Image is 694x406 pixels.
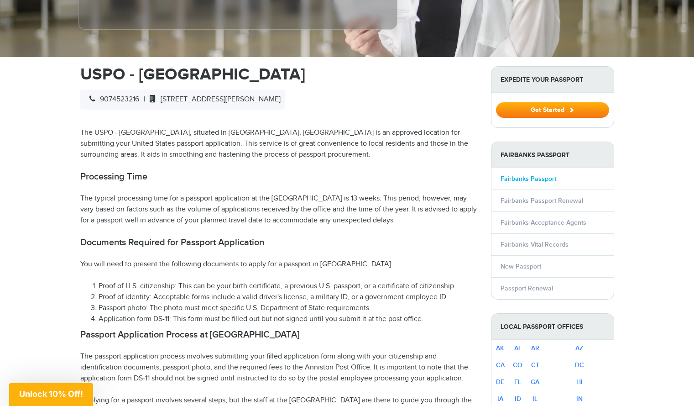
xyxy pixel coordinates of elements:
[496,344,504,352] a: AK
[531,378,539,386] a: GA
[501,219,586,227] a: Fairbanks Acceptance Agents
[80,329,477,340] h2: Passport Application Process at [GEOGRAPHIC_DATA]
[80,127,477,160] p: The USPO - [GEOGRAPHIC_DATA], situated in [GEOGRAPHIC_DATA], [GEOGRAPHIC_DATA] is an approved loc...
[99,303,477,314] li: Passport photo: The photo must meet specific U.S. Department of State requirements.
[85,95,139,104] span: 9074523216
[531,361,539,369] a: CT
[531,344,539,352] a: AR
[515,395,521,403] a: ID
[497,395,503,403] a: IA
[80,237,477,248] h2: Documents Required for Passport Application
[532,395,537,403] a: IL
[491,314,614,340] strong: Local Passport Offices
[513,361,522,369] a: CO
[496,361,505,369] a: CA
[575,361,584,369] a: DC
[501,241,569,248] a: Fairbanks Vital Records
[501,285,553,292] a: Passport Renewal
[80,171,477,182] h2: Processing Time
[501,197,583,205] a: Fairbanks Passport Renewal
[99,292,477,303] li: Proof of identity: Acceptable forms include a valid driver's license, a military ID, or a governm...
[80,66,477,83] h1: USPO - [GEOGRAPHIC_DATA]
[496,106,609,113] a: Get Started
[9,383,93,406] div: Unlock 10% Off!
[80,259,477,270] p: You will need to present the following documents to apply for a passport in [GEOGRAPHIC_DATA]:
[491,67,614,93] strong: Expedite Your Passport
[80,90,285,110] div: |
[99,314,477,325] li: Application form DS-11: This form must be filled out but not signed until you submit it at the po...
[145,95,281,104] span: [STREET_ADDRESS][PERSON_NAME]
[99,281,477,292] li: Proof of U.S. citizenship: This can be your birth certificate, a previous U.S. passport, or a cer...
[576,378,583,386] a: HI
[491,142,614,168] strong: Fairbanks Passport
[496,378,504,386] a: DE
[514,378,521,386] a: FL
[501,263,541,270] a: New Passport
[80,193,477,226] p: The typical processing time for a passport application at the [GEOGRAPHIC_DATA] is 13 weeks. This...
[576,395,583,403] a: IN
[575,344,583,352] a: AZ
[501,175,556,183] a: Fairbanks Passport
[80,351,477,384] p: The passport application process involves submitting your filled application form along with your...
[496,102,609,118] button: Get Started
[514,344,522,352] a: AL
[19,389,83,399] span: Unlock 10% Off!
